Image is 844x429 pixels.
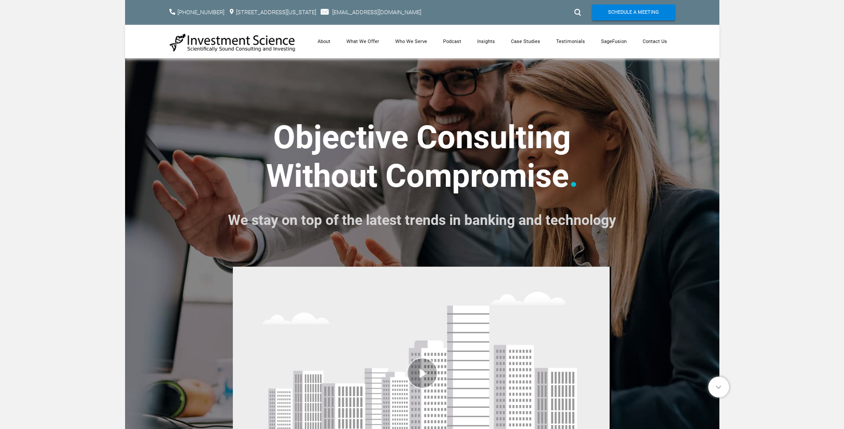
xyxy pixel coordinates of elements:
[593,25,635,58] a: SageFusion
[469,25,503,58] a: Insights
[169,33,296,52] img: Investment Science | NYC Consulting Services
[548,25,593,58] a: Testimonials
[387,25,435,58] a: Who We Serve
[608,4,659,20] span: Schedule A Meeting
[635,25,675,58] a: Contact Us
[332,9,421,16] a: [EMAIL_ADDRESS][DOMAIN_NAME]
[177,9,224,16] a: [PHONE_NUMBER]
[236,9,316,16] a: [STREET_ADDRESS][US_STATE]​
[310,25,338,58] a: About
[266,118,571,194] strong: ​Objective Consulting ​Without Compromise
[569,157,578,195] font: .
[228,212,616,228] font: We stay on top of the latest trends in banking and technology
[503,25,548,58] a: Case Studies
[435,25,469,58] a: Podcast
[338,25,387,58] a: What We Offer
[592,4,675,20] a: Schedule A Meeting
